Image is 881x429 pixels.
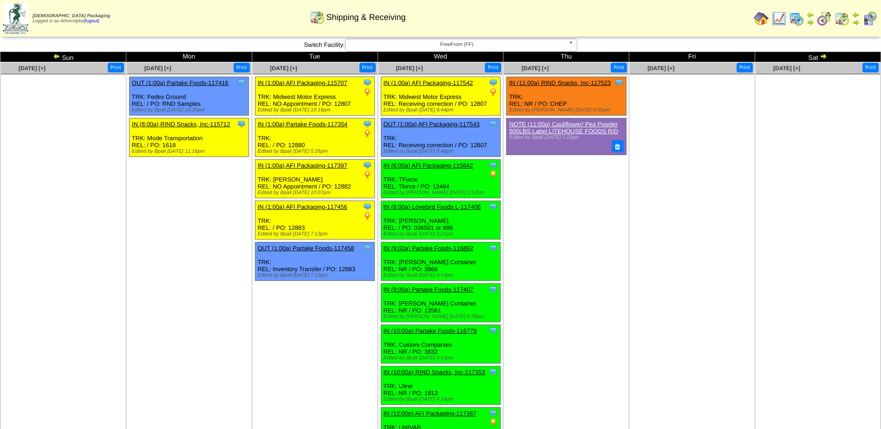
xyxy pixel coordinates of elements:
img: Tooltip [363,78,372,87]
td: Sun [0,52,126,62]
div: Edited by Bpali [DATE] 5:21pm [384,231,500,237]
a: IN (1:00a) AFI Packaging-117456 [258,203,347,210]
div: TRK: TForce REL: Tforce / PO: 12464 [381,160,500,198]
button: Print [611,63,627,72]
img: calendarprod.gif [789,11,804,26]
img: arrowleft.gif [807,11,814,19]
img: home.gif [754,11,769,26]
a: IN (1:00a) Partake Foods-117354 [258,121,348,128]
a: [DATE] [+] [144,65,171,71]
div: Edited by Bpali [DATE] 4:14pm [384,355,500,361]
img: Tooltip [489,285,498,294]
a: IN (12:00p) AFI Packaging-117387 [384,410,476,417]
img: PO [489,418,498,427]
a: IN (8:00a) RIND Snacks, Inc-115712 [132,121,230,128]
img: arrowright.gif [807,19,814,26]
div: TRK: Custom Companies REL: NR / PO: 3832 [381,325,500,364]
span: Shipping & Receiving [326,13,405,22]
a: (logout) [84,19,99,24]
img: calendarinout.gif [835,11,849,26]
a: NOTE (11:00a) Cauliflower/ Pea Powder 500LBS Label LITEHOUSE FOODS R/D [509,121,618,135]
a: [DATE] [+] [773,65,800,71]
div: TRK: [PERSON_NAME] REL: NO Appointment / PO: 12882 [255,160,374,198]
div: Edited by [PERSON_NAME] [DATE] 6:35pm [509,107,626,113]
img: arrowright.gif [820,52,827,60]
div: TRK: Fedex Ground REL: / PO: RND Samples [129,77,248,116]
img: Tooltip [489,78,498,87]
div: TRK: Mode Transportation REL: / PO: 1618 [129,118,248,157]
div: TRK: REL: Receiving correction / PO: 12807 [381,118,500,157]
img: Tooltip [489,202,498,211]
div: TRK: Uline REL: NR / PO: 1813 [381,366,500,405]
img: calendarblend.gif [817,11,832,26]
a: IN (1:00a) AFI Packaging-117397 [258,162,347,169]
img: PO [489,170,498,179]
div: TRK: [PERSON_NAME] REL: / PO: 036501 or 886 [381,201,500,240]
div: Edited by Bpali [DATE] 8:48pm [384,149,500,154]
img: PO [363,129,372,138]
button: Print [485,63,501,72]
img: PO [363,170,372,179]
div: Edited by Bpali [DATE] 11:16pm [132,149,248,154]
img: Tooltip [489,161,498,170]
img: Tooltip [489,119,498,129]
a: [DATE] [+] [647,65,674,71]
div: TRK: Midwest Motor Express REL: Receiving correction / PO: 12807 [381,77,500,116]
img: Tooltip [489,326,498,335]
img: Tooltip [363,243,372,253]
div: Edited by Bpali [DATE] 10:26pm [132,107,248,113]
img: calendarinout.gif [310,10,325,25]
a: IN (11:00a) RIND Snacks, Inc-117523 [509,79,611,86]
img: Tooltip [237,78,246,87]
a: [DATE] [+] [19,65,46,71]
a: OUT (1:00a) Partake Foods-117458 [258,245,354,252]
a: IN (8:00a) Lovebird Foods L-117406 [384,203,481,210]
div: Edited by Bpali [DATE] 7:15pm [258,273,374,278]
div: Edited by Bpali [DATE] 10:07pm [258,190,374,195]
div: Edited by Bpali [DATE] 8:44pm [384,107,500,113]
img: line_graph.gif [771,11,786,26]
td: Mon [126,52,252,62]
div: Edited by Bpali [DATE] 7:23pm [509,135,621,140]
a: IN (1:00a) AFI Packaging-115707 [258,79,347,86]
span: Logged in as Athorndyke [33,13,110,24]
img: Tooltip [363,202,372,211]
a: OUT (1:00a) Partake Foods-117416 [132,79,228,86]
div: TRK: REL: / PO: 12883 [255,201,374,240]
img: Tooltip [363,161,372,170]
img: Tooltip [489,409,498,418]
div: TRK: REL: Inventory Transfer / PO: 12883 [255,242,374,281]
td: Wed [378,52,503,62]
a: [DATE] [+] [396,65,423,71]
img: Tooltip [237,119,246,129]
a: [DATE] [+] [522,65,548,71]
img: calendarcustomer.gif [862,11,877,26]
div: TRK: Midwest Motor Express REL: NO Appointment / PO: 12807 [255,77,374,116]
div: Edited by Bpali [DATE] 4:14pm [384,273,500,278]
div: TRK: REL: / PO: 12880 [255,118,374,157]
div: TRK: [PERSON_NAME] Container REL: NR / PO: 3866 [381,242,500,281]
img: Tooltip [363,119,372,129]
a: OUT (1:00a) AFI Packaging-117543 [384,121,480,128]
a: [DATE] [+] [270,65,297,71]
img: Tooltip [614,78,624,87]
button: Print [737,63,753,72]
a: IN (1:00a) AFI Packaging-117542 [384,79,473,86]
img: Tooltip [489,367,498,377]
td: Thu [503,52,629,62]
a: IN (10:00a) RIND Snacks, Inc-117353 [384,369,485,376]
td: Fri [629,52,755,62]
img: PO [363,87,372,97]
button: Print [108,63,124,72]
a: IN (9:00a) Partake Foods-116892 [384,245,474,252]
a: IN (9:00a) Partake Foods-117407 [384,286,474,293]
a: IN (10:00a) Partake Foods-116779 [384,327,477,334]
img: arrowleft.gif [852,11,860,19]
div: TRK: [PERSON_NAME] Container REL: NR / PO: 12561 [381,284,500,322]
